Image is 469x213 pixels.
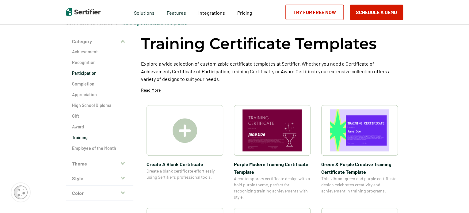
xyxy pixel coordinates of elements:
[234,160,311,176] span: Purple Modern Training Certificate Template
[330,109,389,151] img: Green & Purple Creative Training Certificate Template
[72,59,127,66] a: Recognition
[147,168,223,180] span: Create a blank certificate effortlessly using Sertifier’s professional tools.
[321,176,398,194] span: This vibrant green and purple certificate design celebrates creativity and achievement in trainin...
[72,49,127,55] a: Achievement
[173,118,197,143] img: Create A Blank Certificate
[72,124,127,130] a: Award
[66,49,133,156] div: Category
[198,10,225,16] span: Integrations
[234,176,311,200] span: A contemporary certificate design with a bold purple theme, perfect for recognizing training achi...
[66,171,133,186] button: Style
[350,5,403,20] button: Schedule a Demo
[242,109,302,151] img: Purple Modern Training Certificate Template
[72,145,127,151] a: Employee of the Month
[147,160,223,168] span: Create A Blank Certificate
[141,87,161,93] p: Read More
[66,34,133,49] button: Category
[237,10,252,16] span: Pricing
[321,105,398,200] a: Green & Purple Creative Training Certificate TemplateGreen & Purple Creative Training Certificate...
[167,8,186,16] span: Features
[66,8,101,16] img: Sertifier | Digital Credentialing Platform
[72,92,127,98] a: Appreciation
[66,156,133,171] button: Theme
[285,5,344,20] a: Try for Free Now
[198,8,225,16] a: Integrations
[141,34,377,54] h1: Training Certificate Templates
[141,60,403,83] p: Explore a wide selection of customizable certificate templates at Sertifier. Whether you need a C...
[72,70,127,76] a: Participation
[72,81,127,87] a: Completion
[134,8,154,16] span: Solutions
[321,160,398,176] span: Green & Purple Creative Training Certificate Template
[72,102,127,108] a: High School Diploma
[72,135,127,141] a: Training
[14,185,28,199] img: Cookie Popup Icon
[72,113,127,119] a: Gift
[66,186,133,200] button: Color
[438,184,469,213] iframe: Chat Widget
[237,8,252,16] a: Pricing
[234,105,311,200] a: Purple Modern Training Certificate TemplatePurple Modern Training Certificate TemplateA contempor...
